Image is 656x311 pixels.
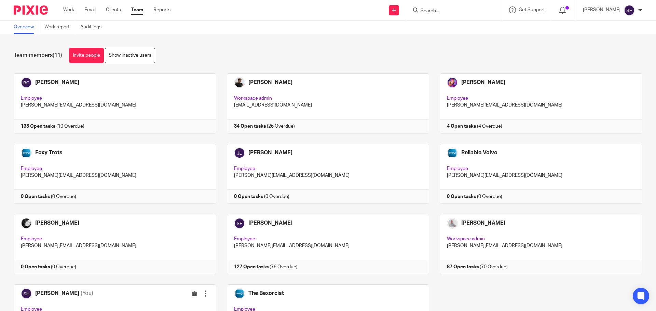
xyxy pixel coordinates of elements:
[84,6,96,13] a: Email
[14,52,62,59] h1: Team members
[624,5,635,16] img: svg%3E
[105,48,155,63] a: Show inactive users
[69,48,104,63] a: Invite people
[106,6,121,13] a: Clients
[420,8,481,14] input: Search
[80,20,107,34] a: Audit logs
[519,8,545,12] span: Get Support
[583,6,620,13] p: [PERSON_NAME]
[44,20,75,34] a: Work report
[131,6,143,13] a: Team
[14,20,39,34] a: Overview
[153,6,170,13] a: Reports
[14,5,48,15] img: Pixie
[53,53,62,58] span: (11)
[63,6,74,13] a: Work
